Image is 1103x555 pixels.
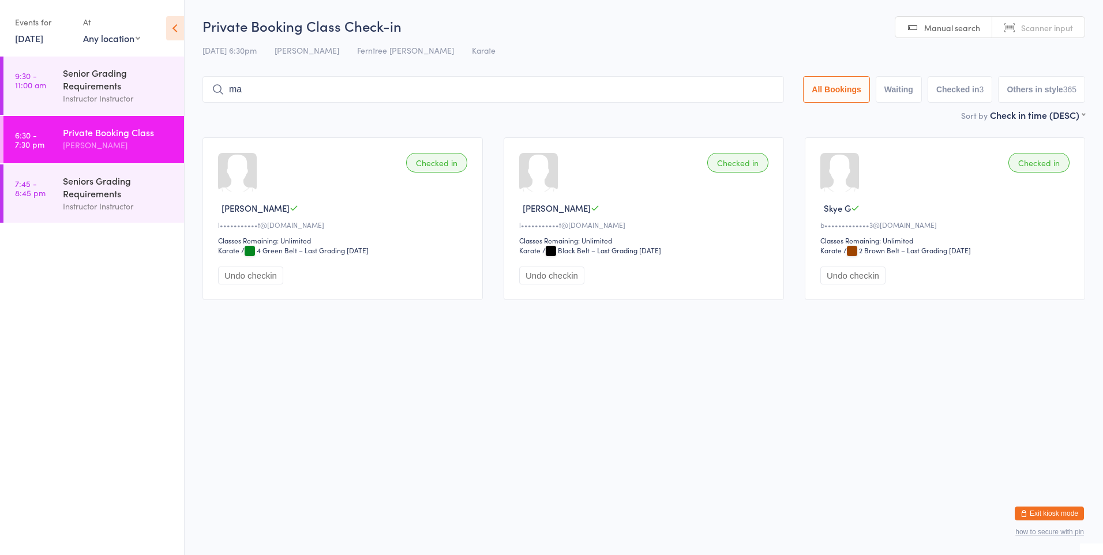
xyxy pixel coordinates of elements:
div: Classes Remaining: Unlimited [820,235,1073,245]
span: Karate [472,44,496,56]
div: At [83,13,140,32]
time: 6:30 - 7:30 pm [15,130,44,149]
div: [PERSON_NAME] [63,138,174,152]
button: Checked in3 [928,76,993,103]
div: Classes Remaining: Unlimited [519,235,772,245]
a: 7:45 -8:45 pmSeniors Grading RequirementsInstructor Instructor [3,164,184,223]
div: Karate [218,245,239,255]
div: Any location [83,32,140,44]
label: Sort by [961,110,988,121]
a: [DATE] [15,32,43,44]
button: All Bookings [803,76,870,103]
div: Senior Grading Requirements [63,66,174,92]
div: 365 [1063,85,1076,94]
a: 6:30 -7:30 pmPrivate Booking Class[PERSON_NAME] [3,116,184,163]
div: Classes Remaining: Unlimited [218,235,471,245]
span: Scanner input [1021,22,1073,33]
span: [PERSON_NAME] [275,44,339,56]
time: 9:30 - 11:00 am [15,71,46,89]
span: / 4 Green Belt – Last Grading [DATE] [241,245,369,255]
time: 7:45 - 8:45 pm [15,179,46,197]
div: Seniors Grading Requirements [63,174,174,200]
div: Private Booking Class [63,126,174,138]
input: Search [202,76,784,103]
span: [DATE] 6:30pm [202,44,257,56]
div: 3 [980,85,984,94]
div: l•••••••••••t@[DOMAIN_NAME] [519,220,772,230]
div: Instructor Instructor [63,92,174,105]
h2: Private Booking Class Check-in [202,16,1085,35]
button: Waiting [876,76,922,103]
button: Undo checkin [218,267,283,284]
span: [PERSON_NAME] [222,202,290,214]
span: [PERSON_NAME] [523,202,591,214]
span: Skye G [824,202,851,214]
a: 9:30 -11:00 amSenior Grading RequirementsInstructor Instructor [3,57,184,115]
span: Ferntree [PERSON_NAME] [357,44,454,56]
div: Karate [820,245,842,255]
button: how to secure with pin [1015,528,1084,536]
div: Checked in [1008,153,1070,172]
div: Check in time (DESC) [990,108,1085,121]
button: Undo checkin [519,267,584,284]
div: Checked in [406,153,467,172]
button: Undo checkin [820,267,886,284]
div: b•••••••••••••3@[DOMAIN_NAME] [820,220,1073,230]
div: Events for [15,13,72,32]
span: Manual search [924,22,980,33]
div: Instructor Instructor [63,200,174,213]
button: Others in style365 [998,76,1085,103]
div: Checked in [707,153,768,172]
span: / Black Belt – Last Grading [DATE] [542,245,661,255]
div: Karate [519,245,541,255]
button: Exit kiosk mode [1015,507,1084,520]
span: / 2 Brown Belt – Last Grading [DATE] [843,245,971,255]
div: l•••••••••••t@[DOMAIN_NAME] [218,220,471,230]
